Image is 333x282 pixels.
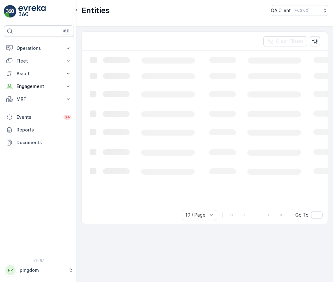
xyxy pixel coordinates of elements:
[16,45,61,51] p: Operations
[295,212,309,218] span: Go To
[271,5,328,16] button: QA Client(+03:00)
[16,70,61,77] p: Asset
[4,93,74,105] button: MRF
[16,139,71,146] p: Documents
[271,7,291,14] p: QA Client
[293,8,310,13] p: ( +03:00 )
[4,111,74,124] a: Events34
[16,114,60,120] p: Events
[16,96,61,102] p: MRF
[4,136,74,149] a: Documents
[4,80,74,93] button: Engagement
[4,264,74,277] button: PPpingdom
[4,67,74,80] button: Asset
[5,265,16,275] div: PP
[20,267,65,273] p: pingdom
[16,83,61,90] p: Engagement
[276,38,304,44] p: Clear Filters
[82,5,110,16] p: Entities
[4,5,16,18] img: logo
[18,5,46,18] img: logo_light-DOdMpM7g.png
[16,58,61,64] p: Fleet
[263,36,307,46] button: Clear Filters
[65,115,70,120] p: 34
[4,55,74,67] button: Fleet
[4,258,74,262] span: v 1.48.1
[4,42,74,55] button: Operations
[16,127,71,133] p: Reports
[63,29,69,34] p: ⌘B
[4,124,74,136] a: Reports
